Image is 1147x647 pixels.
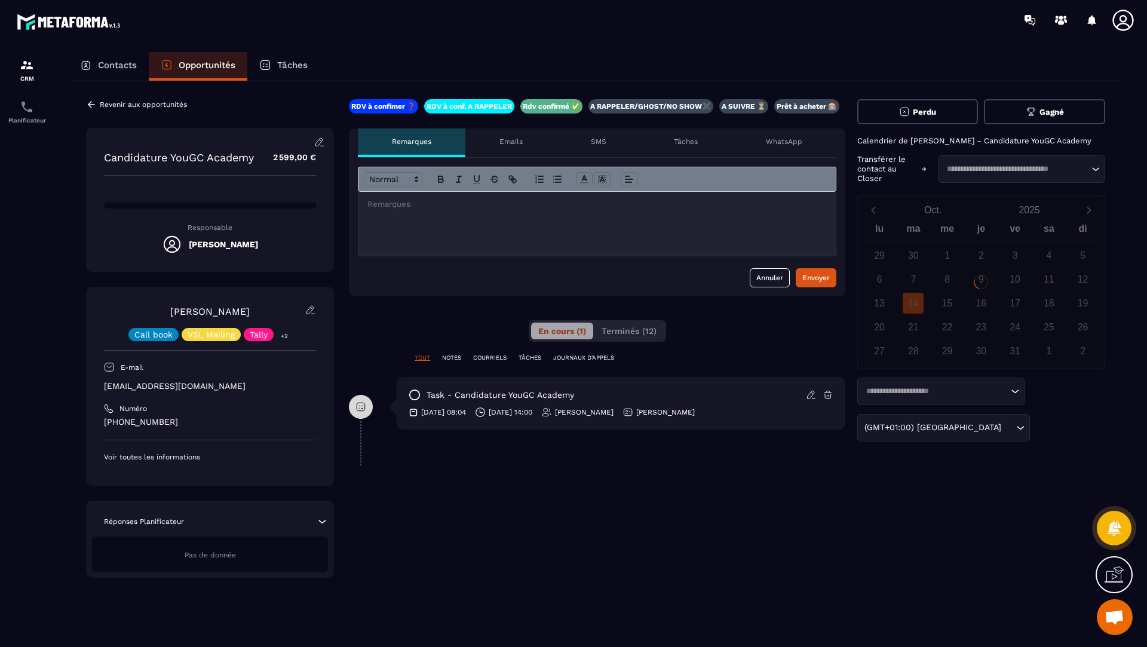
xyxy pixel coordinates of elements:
[442,354,461,362] p: NOTES
[553,354,614,362] p: JOURNAUX D'APPELS
[519,354,541,362] p: TÂCHES
[250,330,268,339] p: Tally
[766,137,802,146] p: WhatsApp
[473,354,507,362] p: COURRIELS
[104,416,316,428] p: [PHONE_NUMBER]
[20,100,34,114] img: scheduler
[499,137,523,146] p: Emails
[104,151,254,164] p: Candidature YouGC Academy
[538,326,586,336] span: En cours (1)
[590,102,711,111] p: A RAPPELER/GHOST/NO SHOW✖️
[913,108,936,116] span: Perdu
[421,407,466,417] p: [DATE] 08:04
[121,363,143,372] p: E-mail
[3,91,51,133] a: schedulerschedulerPlanificateur
[750,268,790,287] button: Annuler
[3,49,51,91] a: formationformationCRM
[857,99,979,124] button: Perdu
[984,99,1105,124] button: Gagné
[104,381,316,392] p: [EMAIL_ADDRESS][DOMAIN_NAME]
[170,306,250,317] a: [PERSON_NAME]
[722,102,766,111] p: A SUIVRE ⏳
[189,240,258,249] h5: [PERSON_NAME]
[100,100,187,109] p: Revenir aux opportunités
[857,155,916,183] p: Transférer le contact au Closer
[857,414,1030,441] div: Search for option
[594,323,664,339] button: Terminés (12)
[149,52,247,81] a: Opportunités
[602,326,657,336] span: Terminés (12)
[489,407,532,417] p: [DATE] 14:00
[1039,108,1064,116] span: Gagné
[1004,421,1013,434] input: Search for option
[415,354,430,362] p: TOUT
[104,517,184,526] p: Réponses Planificateur
[857,378,1025,405] div: Search for option
[247,52,320,81] a: Tâches
[20,58,34,72] img: formation
[531,323,593,339] button: En cours (1)
[636,407,695,417] p: [PERSON_NAME]
[555,407,614,417] p: [PERSON_NAME]
[351,102,416,111] p: RDV à confimer ❓
[188,330,235,339] p: VSL Mailing
[185,551,236,559] span: Pas de donnée
[3,75,51,82] p: CRM
[119,404,147,413] p: Numéro
[104,223,316,232] p: Responsable
[104,452,316,462] p: Voir toutes les informations
[277,330,292,342] p: +2
[857,136,1105,146] p: Calendrier de [PERSON_NAME] - Candidature YouGC Academy
[862,385,1008,397] input: Search for option
[802,272,830,284] div: Envoyer
[674,137,698,146] p: Tâches
[523,102,580,111] p: Rdv confirmé ✅
[277,60,308,70] p: Tâches
[862,421,1004,434] span: (GMT+01:00) [GEOGRAPHIC_DATA]
[17,11,124,33] img: logo
[777,102,837,111] p: Prêt à acheter 🎰
[179,60,235,70] p: Opportunités
[938,155,1105,183] div: Search for option
[427,102,512,111] p: RDV à conf. A RAPPELER
[943,163,1088,175] input: Search for option
[261,146,316,169] p: 2 599,00 €
[134,330,173,339] p: Call book
[591,137,606,146] p: SMS
[796,268,836,287] button: Envoyer
[427,390,574,401] p: task - Candidature YouGC Academy
[3,117,51,124] p: Planificateur
[98,60,137,70] p: Contacts
[1097,599,1133,635] div: Ouvrir le chat
[392,137,431,146] p: Remarques
[68,52,149,81] a: Contacts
